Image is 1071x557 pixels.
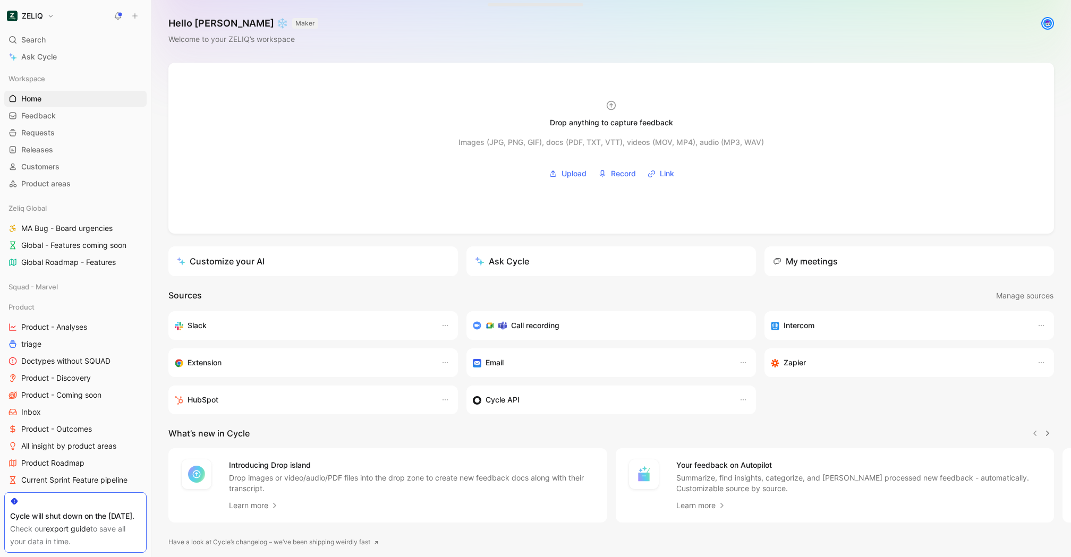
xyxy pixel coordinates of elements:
div: Squad - Marvel [4,279,147,298]
a: Customers [4,159,147,175]
span: MA Bug - Board urgencies [21,223,113,234]
span: Upload [562,167,586,180]
p: Drop images or video/audio/PDF files into the drop zone to create new feedback docs along with th... [229,473,594,494]
h2: Sources [168,289,202,303]
div: Sync your customers, send feedback and get updates in Slack [175,319,430,332]
span: Product areas [21,178,71,189]
div: Capture feedback from anywhere on the web [175,356,430,369]
div: Squad - Marvel [4,279,147,295]
span: Releases [21,144,53,155]
span: Customers [21,161,59,172]
a: Epics & Feature pipeline [4,489,147,505]
button: Ask Cycle [466,246,756,276]
a: Home [4,91,147,107]
h3: HubSpot [188,393,218,406]
div: Images (JPG, PNG, GIF), docs (PDF, TXT, VTT), videos (MOV, MP4), audio (MP3, WAV) [458,136,764,149]
a: Global Roadmap - Features [4,254,147,270]
span: Link [660,167,674,180]
a: Product - Outcomes [4,421,147,437]
span: Current Sprint Feature pipeline [21,475,127,485]
span: Product Roadmap [21,458,84,468]
a: Doctypes without SQUAD [4,353,147,369]
span: Feedback [21,110,56,121]
div: ProductProduct - AnalysestriageDoctypes without SQUADProduct - DiscoveryProduct - Coming soonInbo... [4,299,147,505]
button: ZELIQZELIQ [4,8,57,23]
a: Product Roadmap [4,455,147,471]
a: Product - Coming soon [4,387,147,403]
span: Product - Analyses [21,322,87,332]
div: Ask Cycle [475,255,529,268]
div: Sync customers & send feedback from custom sources. Get inspired by our favorite use case [473,393,728,406]
a: Product - Analyses [4,319,147,335]
button: Manage sources [996,289,1054,303]
span: Ask Cycle [21,50,57,63]
a: Product areas [4,176,147,192]
div: Cycle will shut down on the [DATE]. [10,510,141,522]
img: ZELIQ [7,11,18,21]
div: My meetings [773,255,838,268]
h4: Your feedback on Autopilot [676,459,1042,472]
span: Product - Coming soon [21,390,101,400]
button: MAKER [292,18,318,29]
span: Product - Outcomes [21,424,92,434]
a: Inbox [4,404,147,420]
a: Requests [4,125,147,141]
a: Learn more [676,499,726,512]
span: Squad - Marvel [8,281,58,292]
span: Inbox [21,407,41,417]
span: Product - Discovery [21,373,91,383]
a: Product - Discovery [4,370,147,386]
h3: Intercom [784,319,814,332]
a: Global - Features coming soon [4,237,147,253]
div: Check our to save all your data in time. [10,522,141,548]
h3: Slack [188,319,207,332]
span: Search [21,33,46,46]
a: Ask Cycle [4,49,147,65]
div: Product [4,299,147,315]
h3: Call recording [511,319,559,332]
p: Summarize, find insights, categorize, and [PERSON_NAME] processed new feedback - automatically. C... [676,473,1042,494]
h3: Extension [188,356,222,369]
span: Home [21,93,41,104]
span: Requests [21,127,55,138]
span: Zeliq Global [8,203,47,213]
button: Record [594,166,640,182]
div: Capture feedback from thousands of sources with Zapier (survey results, recordings, sheets, etc). [771,356,1026,369]
div: Zeliq GlobalMA Bug - Board urgenciesGlobal - Features coming soonGlobal Roadmap - Features [4,200,147,270]
h3: Zapier [784,356,806,369]
span: Doctypes without SQUAD [21,356,110,366]
span: Global Roadmap - Features [21,257,116,268]
img: avatar [1042,18,1053,29]
h3: Cycle API [486,393,520,406]
h2: What’s new in Cycle [168,427,250,440]
div: Sync your customers, send feedback and get updates in Intercom [771,319,1026,332]
span: Workspace [8,73,45,84]
span: Global - Features coming soon [21,240,126,251]
a: Learn more [229,499,279,512]
span: Manage sources [996,289,1053,302]
span: All insight by product areas [21,441,116,451]
h1: ZELIQ [22,11,43,21]
span: Record [611,167,636,180]
div: Forward emails to your feedback inbox [473,356,728,369]
button: Upload [545,166,590,182]
div: Welcome to your ZELIQ’s workspace [168,33,318,46]
h3: Email [486,356,504,369]
a: Have a look at Cycle’s changelog – we’ve been shipping weirdly fast [168,537,379,547]
div: Customize your AI [177,255,265,268]
div: Zeliq Global [4,200,147,216]
div: Drop anything to capture feedback [550,116,673,129]
a: triage [4,336,147,352]
h4: Introducing Drop island [229,459,594,472]
span: Product [8,302,35,312]
div: Record & transcribe meetings from Zoom, Meet & Teams. [473,319,741,332]
a: Feedback [4,108,147,124]
button: Link [644,166,678,182]
a: Current Sprint Feature pipeline [4,472,147,488]
a: MA Bug - Board urgencies [4,220,147,236]
div: Workspace [4,71,147,87]
a: export guide [46,524,90,533]
a: Releases [4,142,147,158]
span: triage [21,339,41,349]
a: Customize your AI [168,246,458,276]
